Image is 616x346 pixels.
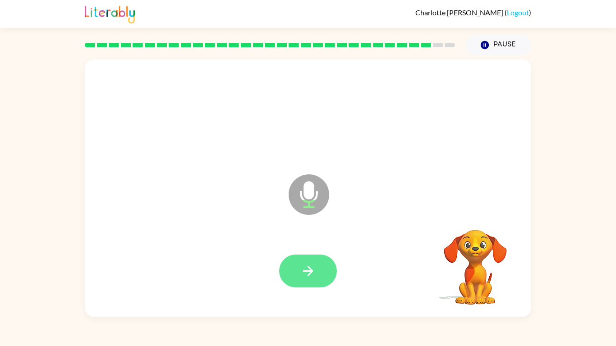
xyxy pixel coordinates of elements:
video: Your browser must support playing .mp4 files to use Literably. Please try using another browser. [430,216,520,306]
span: Charlotte [PERSON_NAME] [415,8,505,17]
div: ( ) [415,8,531,17]
img: Literably [85,4,135,23]
button: Pause [466,35,531,55]
a: Logout [507,8,529,17]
